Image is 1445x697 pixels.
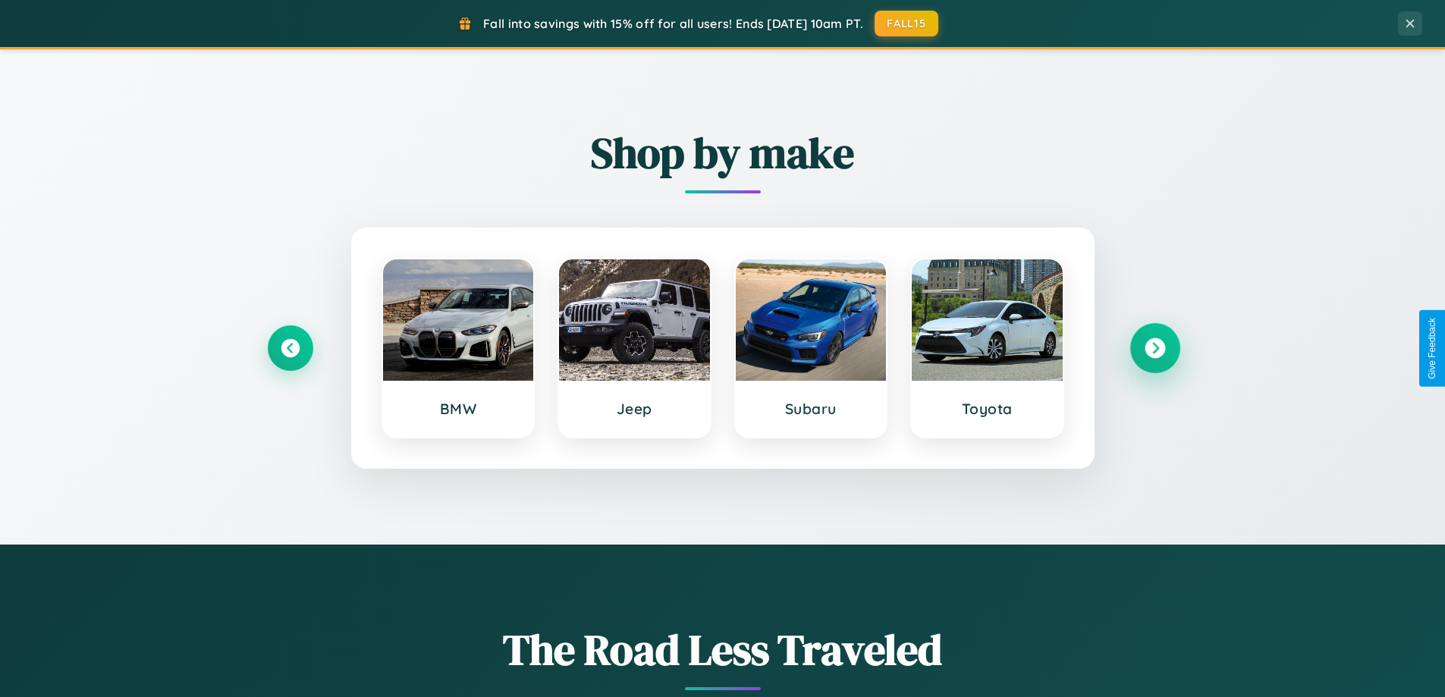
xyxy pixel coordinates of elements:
[927,400,1048,418] h3: Toyota
[875,11,938,36] button: FALL15
[268,124,1178,182] h2: Shop by make
[751,400,872,418] h3: Subaru
[268,620,1178,679] h1: The Road Less Traveled
[574,400,695,418] h3: Jeep
[1427,318,1437,379] div: Give Feedback
[483,16,863,31] span: Fall into savings with 15% off for all users! Ends [DATE] 10am PT.
[398,400,519,418] h3: BMW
